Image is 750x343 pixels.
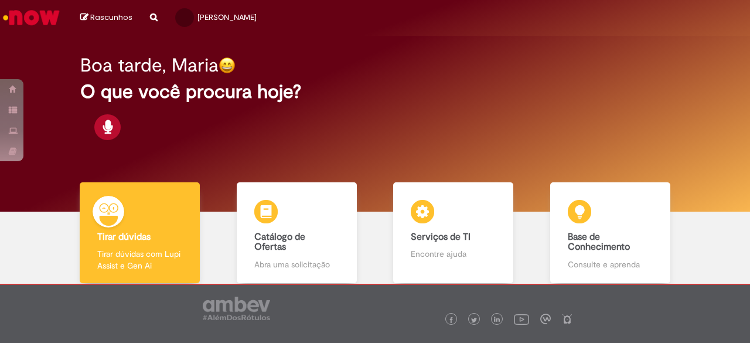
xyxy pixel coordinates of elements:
[97,248,182,271] p: Tirar dúvidas com Lupi Assist e Gen Ai
[254,259,339,270] p: Abra uma solicitação
[80,12,132,23] a: Rascunhos
[568,259,653,270] p: Consulte e aprenda
[219,182,376,284] a: Catálogo de Ofertas Abra uma solicitação
[411,248,496,260] p: Encontre ajuda
[471,317,477,323] img: logo_footer_twitter.png
[540,314,551,324] img: logo_footer_workplace.png
[494,317,500,324] img: logo_footer_linkedin.png
[62,182,219,284] a: Tirar dúvidas Tirar dúvidas com Lupi Assist e Gen Ai
[514,311,529,327] img: logo_footer_youtube.png
[90,12,132,23] span: Rascunhos
[197,12,257,22] span: [PERSON_NAME]
[1,6,62,29] img: ServiceNow
[80,81,669,102] h2: O que você procura hoje?
[411,231,471,243] b: Serviços de TI
[568,231,630,253] b: Base de Conhecimento
[448,317,454,323] img: logo_footer_facebook.png
[375,182,532,284] a: Serviços de TI Encontre ajuda
[203,297,270,320] img: logo_footer_ambev_rotulo_gray.png
[97,231,151,243] b: Tirar dúvidas
[562,314,572,324] img: logo_footer_naosei.png
[219,57,236,74] img: happy-face.png
[254,231,305,253] b: Catálogo de Ofertas
[80,55,219,76] h2: Boa tarde, Maria
[532,182,689,284] a: Base de Conhecimento Consulte e aprenda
